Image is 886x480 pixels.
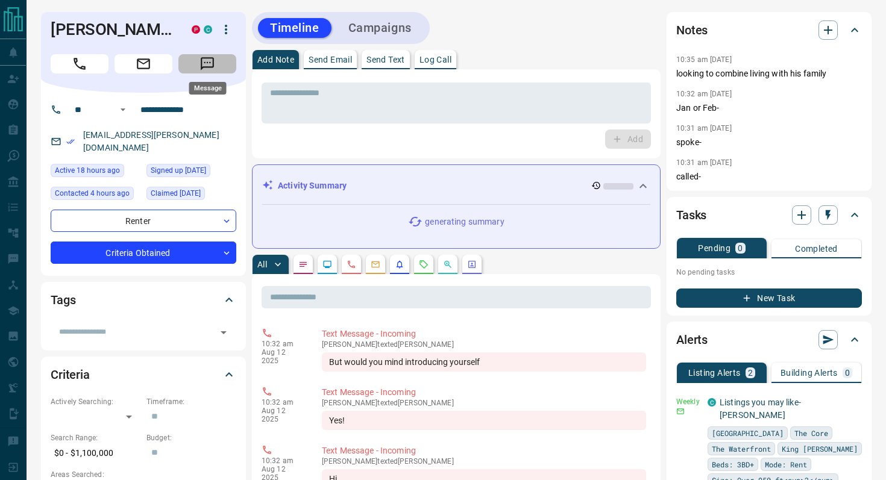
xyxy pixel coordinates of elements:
[262,398,304,407] p: 10:32 am
[192,25,200,34] div: property.ca
[51,187,140,204] div: Tue Aug 12 2025
[336,18,424,38] button: Campaigns
[676,407,685,416] svg: Email
[146,187,236,204] div: Tue Oct 08 2024
[322,386,646,399] p: Text Message - Incoming
[748,369,753,377] p: 2
[781,369,838,377] p: Building Alerts
[676,124,732,132] p: 10:31 am [DATE]
[262,407,304,423] p: Aug 12 2025
[676,201,862,229] div: Tasks
[676,288,862,308] button: New Task
[116,102,130,117] button: Open
[419,55,451,64] p: Log Call
[51,469,236,480] p: Areas Searched:
[782,443,858,455] span: King [PERSON_NAME]
[322,328,646,340] p: Text Message - Incoming
[419,260,429,269] svg: Requests
[676,170,862,183] p: called-
[278,179,347,192] p: Activity Summary
[322,399,646,407] p: [PERSON_NAME] texted [PERSON_NAME]
[322,340,646,349] p: [PERSON_NAME] texted [PERSON_NAME]
[215,324,232,341] button: Open
[257,260,267,269] p: All
[720,397,801,420] a: Listings you may like- [PERSON_NAME]
[51,20,174,39] h1: [PERSON_NAME]
[322,260,332,269] svg: Lead Browsing Activity
[676,20,708,40] h2: Notes
[676,55,732,64] p: 10:35 am [DATE]
[322,352,646,372] div: But would you mind introducing yourself
[794,427,828,439] span: The Core
[688,369,741,377] p: Listing Alerts
[51,365,90,384] h2: Criteria
[366,55,405,64] p: Send Text
[262,457,304,465] p: 10:32 am
[676,205,706,225] h2: Tasks
[738,244,743,252] p: 0
[698,244,730,252] p: Pending
[262,340,304,348] p: 10:32 am
[151,187,201,199] span: Claimed [DATE]
[146,164,236,181] div: Fri Nov 11 2022
[298,260,308,269] svg: Notes
[676,325,862,354] div: Alerts
[676,330,708,349] h2: Alerts
[51,242,236,264] div: Criteria Obtained
[676,67,862,80] p: looking to combine living with his family
[676,16,862,45] div: Notes
[51,210,236,232] div: Renter
[676,136,862,149] p: spoke-
[257,55,294,64] p: Add Note
[189,82,227,95] div: Message
[51,54,108,73] span: Call
[258,18,331,38] button: Timeline
[712,427,784,439] span: [GEOGRAPHIC_DATA]
[371,260,380,269] svg: Emails
[51,432,140,443] p: Search Range:
[146,432,236,443] p: Budget:
[51,396,140,407] p: Actively Searching:
[51,360,236,389] div: Criteria
[795,245,838,253] p: Completed
[322,411,646,430] div: Yes!
[347,260,356,269] svg: Calls
[151,164,206,176] span: Signed up [DATE]
[676,90,732,98] p: 10:32 am [DATE]
[115,54,172,73] span: Email
[51,443,140,463] p: $0 - $1,100,000
[676,158,732,167] p: 10:31 am [DATE]
[309,55,352,64] p: Send Email
[322,444,646,457] p: Text Message - Incoming
[395,260,404,269] svg: Listing Alerts
[55,164,120,176] span: Active 18 hours ago
[676,263,862,281] p: No pending tasks
[676,102,862,114] p: Jan or Feb-
[262,348,304,365] p: Aug 12 2025
[51,285,236,314] div: Tags
[708,398,716,407] div: condos.ca
[467,260,477,269] svg: Agent Actions
[322,457,646,466] p: [PERSON_NAME] texted [PERSON_NAME]
[55,187,130,199] span: Contacted 4 hours ago
[845,369,850,377] p: 0
[51,290,75,310] h2: Tags
[443,260,453,269] svg: Opportunities
[146,396,236,407] p: Timeframe:
[83,130,219,152] a: [EMAIL_ADDRESS][PERSON_NAME][DOMAIN_NAME]
[66,137,75,146] svg: Email Verified
[676,396,700,407] p: Weekly
[262,175,650,197] div: Activity Summary
[425,216,504,228] p: generating summary
[712,443,771,455] span: The Waterfront
[204,25,212,34] div: condos.ca
[712,458,754,470] span: Beds: 3BD+
[51,164,140,181] div: Mon Aug 11 2025
[178,54,236,73] span: Message
[765,458,807,470] span: Mode: Rent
